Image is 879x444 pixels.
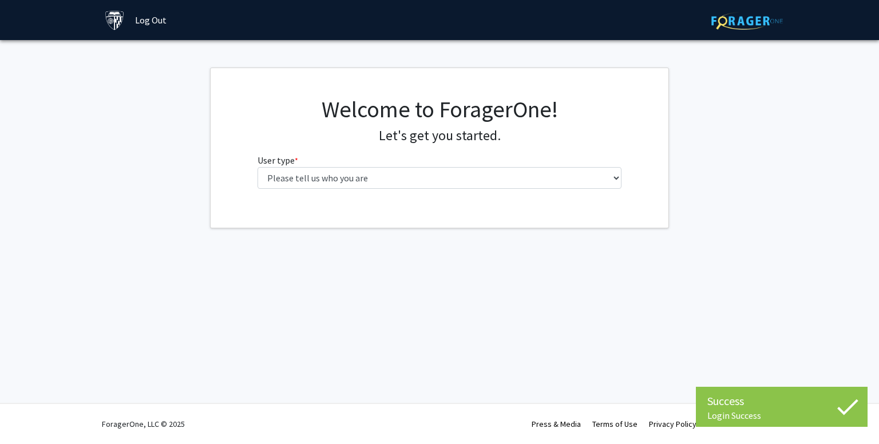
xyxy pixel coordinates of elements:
label: User type [258,153,298,167]
h1: Welcome to ForagerOne! [258,96,622,123]
div: Login Success [707,410,856,421]
a: Press & Media [532,419,581,429]
img: ForagerOne Logo [711,12,783,30]
a: Privacy Policy [649,419,696,429]
h4: Let's get you started. [258,128,622,144]
img: Johns Hopkins University Logo [105,10,125,30]
a: Terms of Use [592,419,638,429]
div: ForagerOne, LLC © 2025 [102,404,185,444]
div: Success [707,393,856,410]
